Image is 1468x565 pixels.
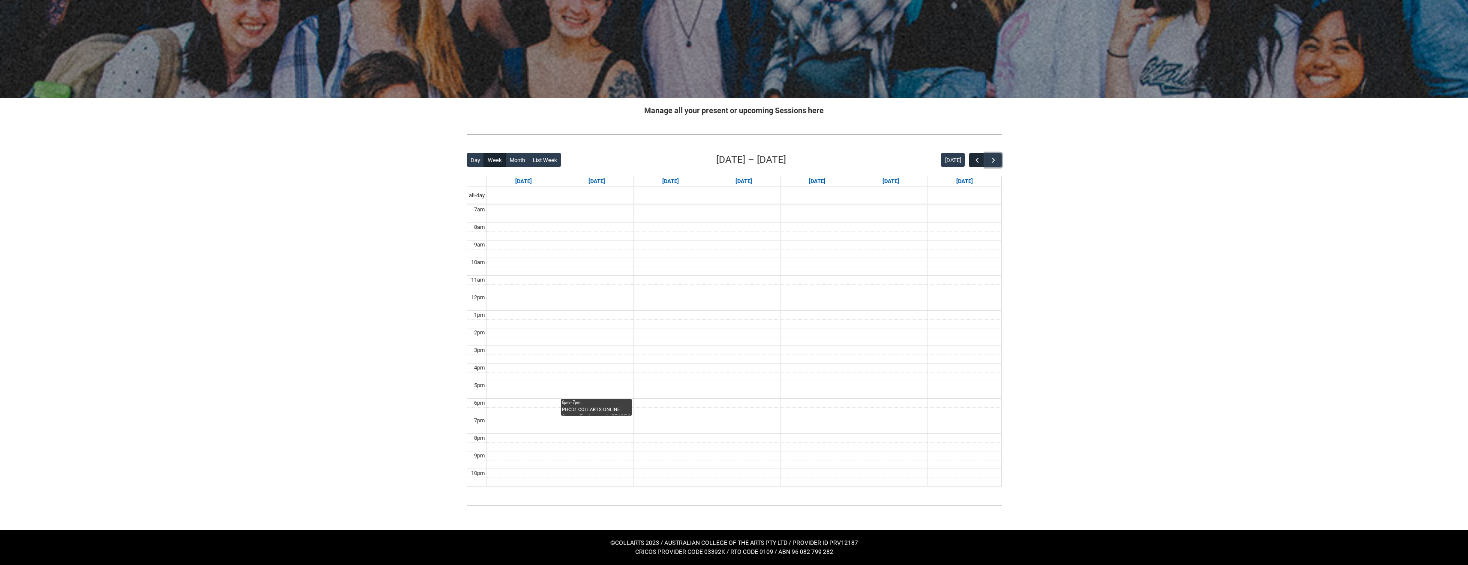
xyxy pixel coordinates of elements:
div: 9am [472,240,486,249]
div: 7pm [472,416,486,425]
div: 9pm [472,451,486,460]
h2: [DATE] – [DATE] [716,153,786,167]
a: Go to October 22, 2025 [734,176,754,186]
div: 4pm [472,364,486,372]
button: Next Week [985,153,1001,167]
button: Previous Week [969,153,985,167]
a: Go to October 25, 2025 [955,176,975,186]
div: 12pm [469,293,486,302]
div: 10pm [469,469,486,478]
button: Day [467,153,484,167]
div: 6pm [472,399,486,407]
div: PHCD1 COLLARTS ONLINE Camera Fundamentals STAGE 1 | Online | [PERSON_NAME] [PERSON_NAME] [562,406,630,416]
div: 3pm [472,346,486,355]
button: List Week [528,153,561,167]
div: 11am [469,276,486,284]
div: 6pm - 7pm [562,400,630,406]
button: Week [483,153,506,167]
img: REDU_GREY_LINE [467,130,1002,139]
div: 1pm [472,311,486,319]
button: Month [505,153,529,167]
div: 8am [472,223,486,231]
span: all-day [467,191,486,200]
a: Go to October 23, 2025 [807,176,827,186]
h2: Manage all your present or upcoming Sessions here [467,105,1002,116]
a: Go to October 21, 2025 [660,176,681,186]
a: Go to October 24, 2025 [881,176,901,186]
button: [DATE] [941,153,965,167]
div: 8pm [472,434,486,442]
div: 2pm [472,328,486,337]
div: 7am [472,205,486,214]
div: 10am [469,258,486,267]
a: Go to October 20, 2025 [587,176,607,186]
div: 5pm [472,381,486,390]
img: REDU_GREY_LINE [467,500,1002,509]
a: Go to October 19, 2025 [513,176,534,186]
